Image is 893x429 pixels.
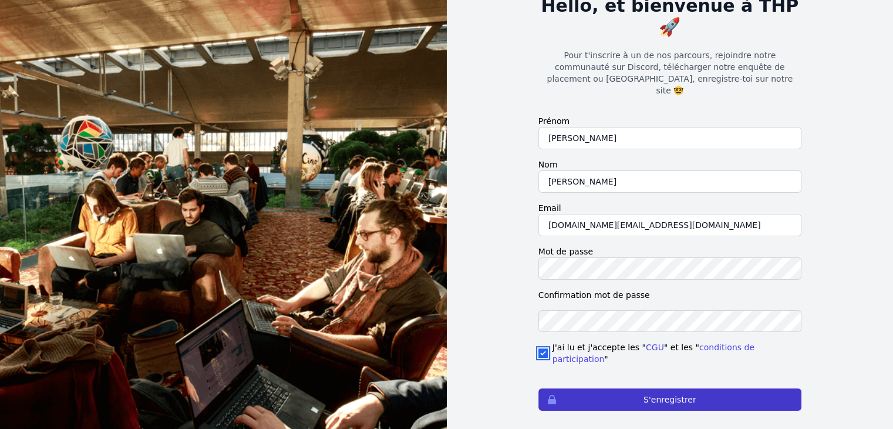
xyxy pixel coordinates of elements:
label: Confirmation mot de passe [538,289,801,301]
label: Nom [538,159,801,170]
input: Dupont [538,170,801,193]
button: S'enregistrer [538,388,801,411]
a: CGU [646,343,664,352]
label: Mot de passe [538,246,801,257]
span: J'ai lu et j'accepte les " " et les " " [552,341,801,365]
input: fred.dupond@mail.com [538,214,801,236]
label: Email [538,202,801,214]
p: Pour t'inscrire à un de nos parcours, rejoindre notre communauté sur Discord, télécharger notre e... [538,49,801,96]
label: Prénom [538,115,801,127]
input: Frédérique [538,127,801,149]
